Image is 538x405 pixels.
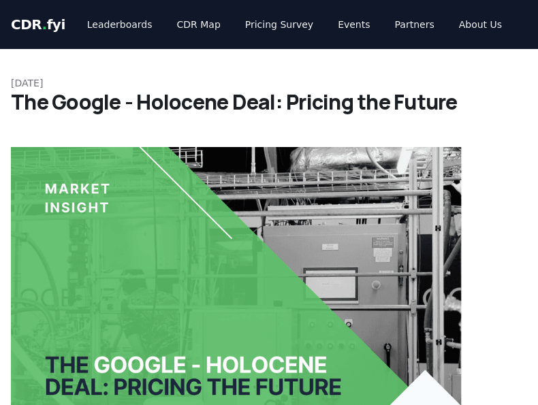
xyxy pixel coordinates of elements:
[76,12,163,37] a: Leaderboards
[42,16,47,33] span: .
[448,12,513,37] a: About Us
[234,12,324,37] a: Pricing Survey
[11,76,527,90] p: [DATE]
[11,90,527,114] h1: The Google - Holocene Deal: Pricing the Future
[327,12,381,37] a: Events
[11,16,65,33] span: CDR fyi
[166,12,232,37] a: CDR Map
[384,12,445,37] a: Partners
[11,15,65,34] a: CDR.fyi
